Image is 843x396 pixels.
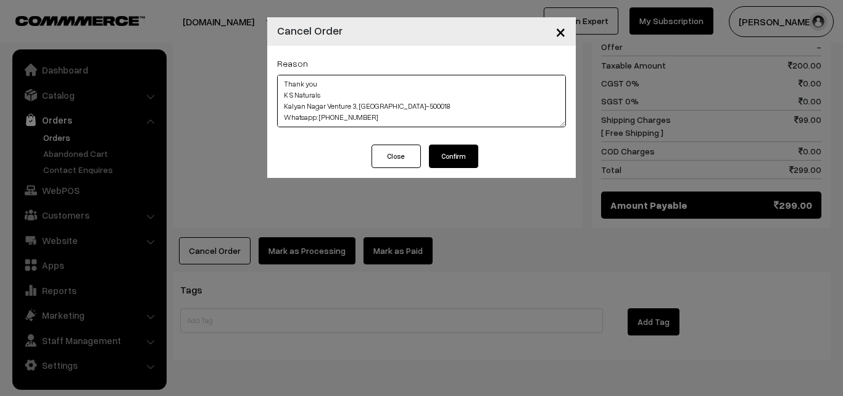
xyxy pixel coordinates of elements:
[429,145,478,168] button: Confirm
[555,20,566,43] span: ×
[372,145,421,168] button: Close
[277,22,343,39] h4: Cancel Order
[546,12,576,51] button: Close
[277,57,308,70] label: Reason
